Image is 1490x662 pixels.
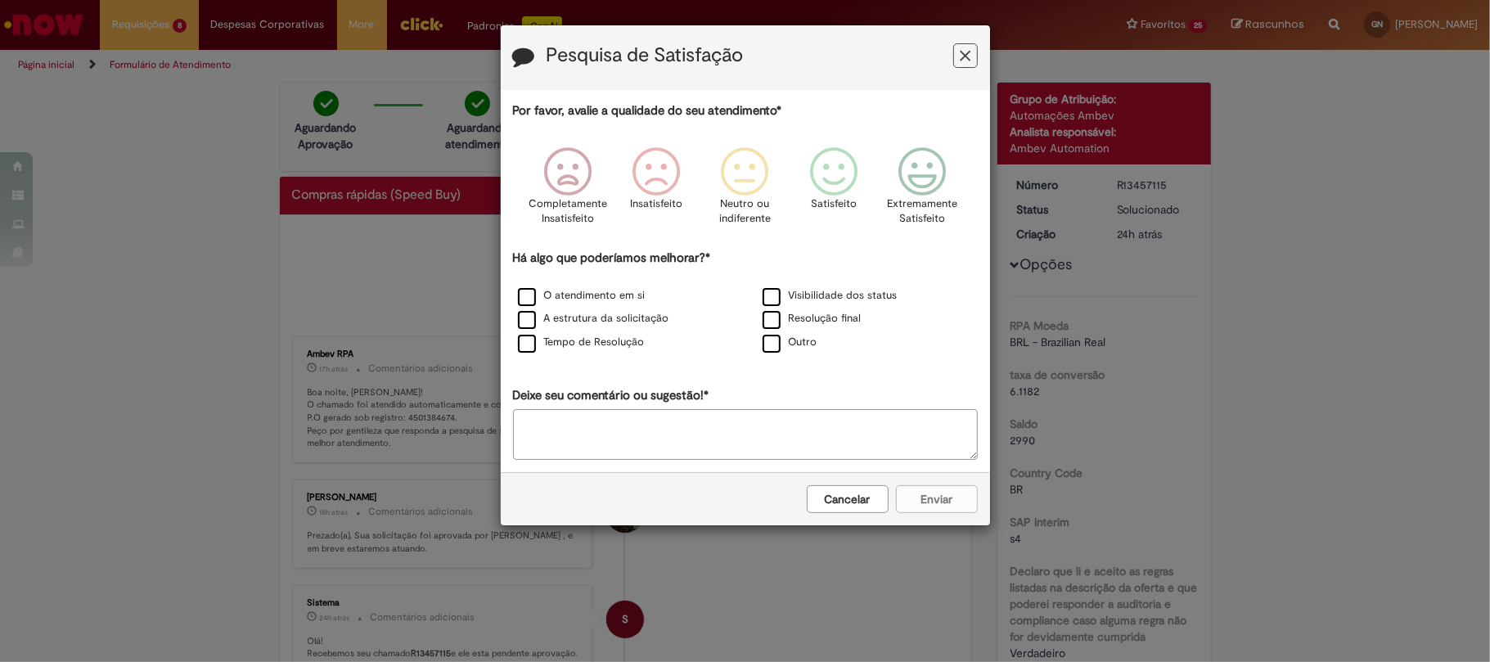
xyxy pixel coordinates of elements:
[518,288,646,304] label: O atendimento em si
[763,288,898,304] label: Visibilidade dos status
[763,335,817,350] label: Outro
[887,196,957,227] p: Extremamente Satisfeito
[513,250,978,355] div: Há algo que poderíamos melhorar?*
[518,335,645,350] label: Tempo de Resolução
[614,135,698,247] div: Insatisfeito
[703,135,786,247] div: Neutro ou indiferente
[763,311,862,326] label: Resolução final
[715,196,774,227] p: Neutro ou indiferente
[547,45,744,66] label: Pesquisa de Satisfação
[811,196,857,212] p: Satisfeito
[807,485,889,513] button: Cancelar
[630,196,682,212] p: Insatisfeito
[529,196,607,227] p: Completamente Insatisfeito
[792,135,876,247] div: Satisfeito
[518,311,669,326] label: A estrutura da solicitação
[513,387,709,404] label: Deixe seu comentário ou sugestão!*
[880,135,964,247] div: Extremamente Satisfeito
[526,135,610,247] div: Completamente Insatisfeito
[513,102,782,119] label: Por favor, avalie a qualidade do seu atendimento*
